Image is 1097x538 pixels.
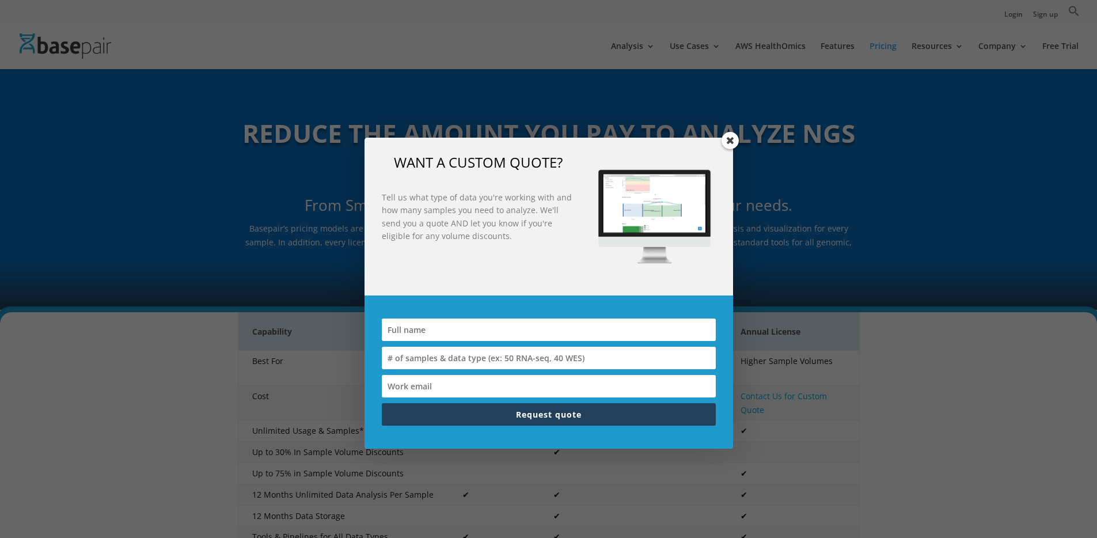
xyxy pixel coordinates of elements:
input: # of samples & data type (ex: 50 RNA-seq, 40 WES) [382,347,716,369]
button: Request quote [382,403,716,426]
span: Request quote [516,409,582,420]
iframe: Drift Widget Chat Window [860,286,1090,487]
span: WANT A CUSTOM QUOTE? [394,153,563,172]
strong: Tell us what type of data you're working with and how many samples you need to analyze. We'll sen... [382,192,572,241]
iframe: Drift Widget Chat Controller [1039,480,1083,524]
input: Work email [382,375,716,397]
input: Full name [382,319,716,341]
